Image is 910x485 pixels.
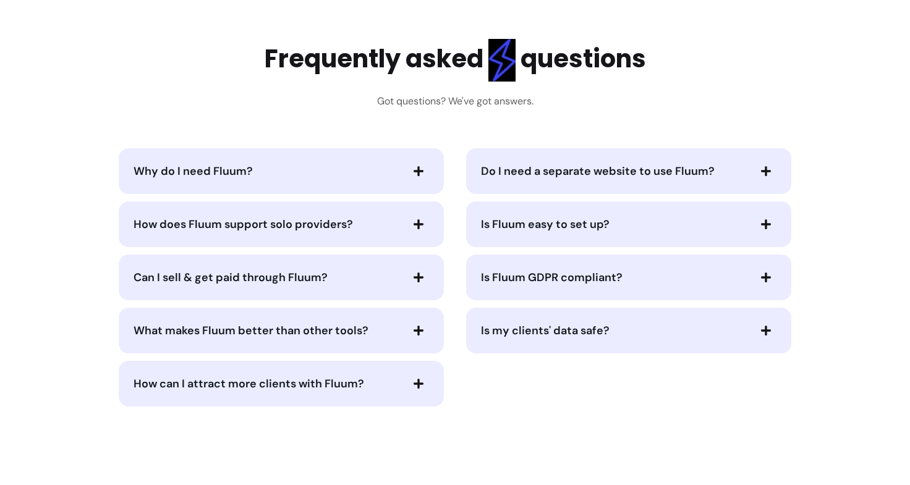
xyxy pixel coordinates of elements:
[134,164,253,179] span: Why do I need Fluum?
[134,373,429,394] button: How can I attract more clients with Fluum?
[134,270,328,285] span: Can I sell & get paid through Fluum?
[134,217,353,232] span: How does Fluum support solo providers?
[481,214,776,235] button: Is Fluum easy to set up?
[481,267,776,288] button: Is Fluum GDPR compliant?
[134,376,364,391] span: How can I attract more clients with Fluum?
[481,323,610,338] span: Is my clients' data safe?
[134,161,429,182] button: Why do I need Fluum?
[134,320,429,341] button: What makes Fluum better than other tools?
[265,39,646,82] h2: Frequently asked questions
[481,320,776,341] button: Is my clients' data safe?
[377,94,534,109] h3: Got questions? We've got answers.
[481,164,715,179] span: Do I need a separate website to use Fluum?
[481,217,610,232] span: Is Fluum easy to set up?
[481,270,623,285] span: Is Fluum GDPR compliant?
[134,267,429,288] button: Can I sell & get paid through Fluum?
[134,323,368,338] span: What makes Fluum better than other tools?
[481,161,776,182] button: Do I need a separate website to use Fluum?
[488,39,516,82] img: flashlight Blue
[134,214,429,235] button: How does Fluum support solo providers?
